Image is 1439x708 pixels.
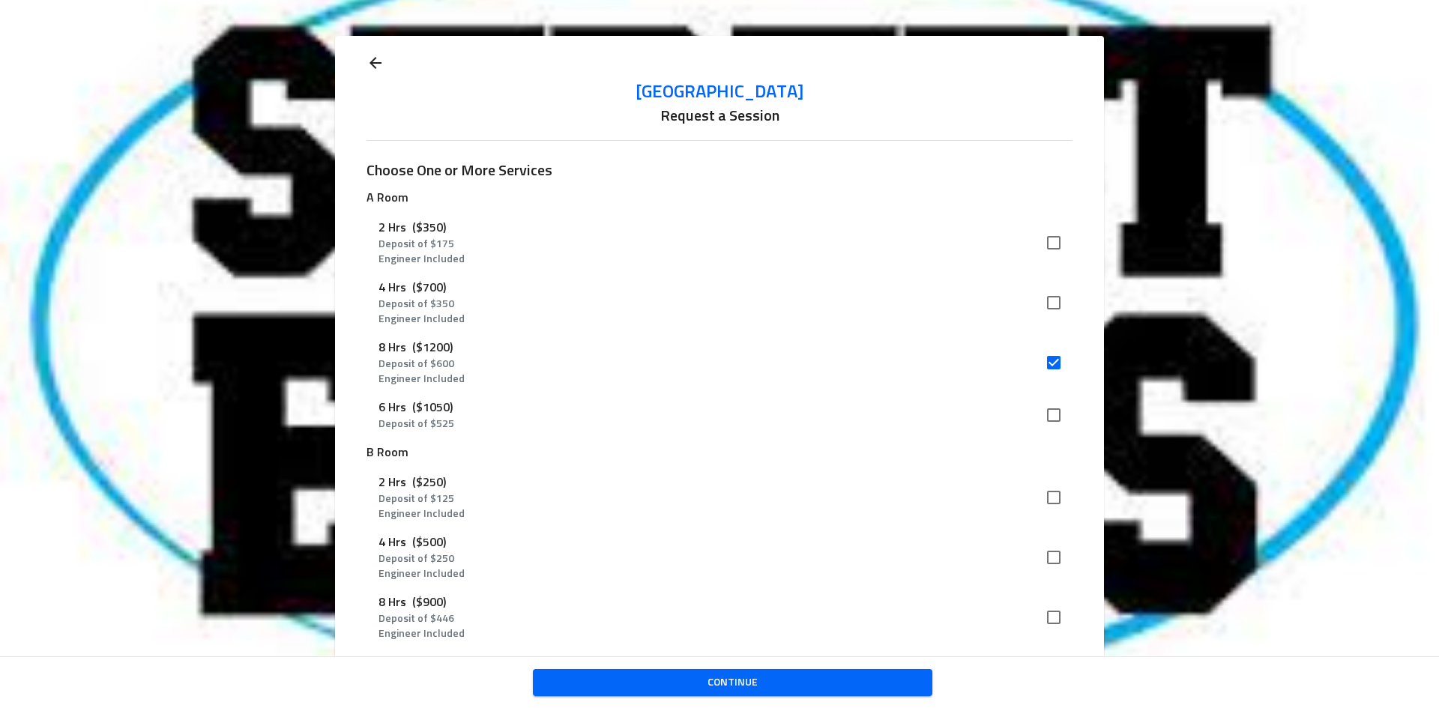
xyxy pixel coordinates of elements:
p: ($1050) [406,399,459,417]
div: 2 Hrs($250)Deposit of $125Engineer Included [366,468,1072,527]
button: Continue [533,669,932,697]
span: Continue [545,674,920,692]
p: 2 Hrs [378,219,406,237]
p: ($350) [406,219,452,237]
p: A Room [366,189,1072,207]
p: 6 Hrs [378,399,406,417]
p: Deposit of $ 600 [378,357,1036,372]
p: Engineer Included [378,566,1036,581]
p: 4 Hrs [378,279,406,297]
div: 6 Hrs($1050)Deposit of $525 [366,393,1072,438]
p: Deposit of $ 446 [378,611,1036,626]
p: Deposit of $ 250 [378,551,1036,566]
p: ($700) [406,279,452,297]
a: [GEOGRAPHIC_DATA] [366,80,1072,104]
p: Deposit of $ 525 [378,417,1036,432]
div: 4 Hrs($700)Deposit of $350Engineer Included [366,273,1072,333]
p: ($250) [406,473,452,491]
p: [GEOGRAPHIC_DATA] [366,653,1072,671]
p: ($1200) [406,339,459,357]
div: 8 Hrs($900)Deposit of $446Engineer Included [366,587,1072,647]
p: ($500) [406,533,452,551]
p: Deposit of $ 350 [378,297,1036,312]
p: Engineer Included [378,252,1036,267]
p: ($900) [406,593,452,611]
p: Deposit of $ 125 [378,491,1036,506]
div: 8 Hrs($1200)Deposit of $600Engineer Included [366,333,1072,393]
p: Engineer Included [378,626,1036,641]
h6: Request a Session [366,104,1072,128]
p: 8 Hrs [378,339,406,357]
p: Engineer Included [378,506,1036,521]
p: 8 Hrs [378,593,406,611]
p: 4 Hrs [378,533,406,551]
div: 4 Hrs($500)Deposit of $250Engineer Included [366,527,1072,587]
p: Engineer Included [378,372,1036,387]
h6: Choose One or More Services [366,159,552,183]
p: Engineer Included [378,312,1036,327]
p: 2 Hrs [378,473,406,491]
p: Deposit of $ 175 [378,237,1036,252]
div: 2 Hrs($350)Deposit of $175Engineer Included [366,213,1072,273]
p: B Room [366,444,1072,462]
